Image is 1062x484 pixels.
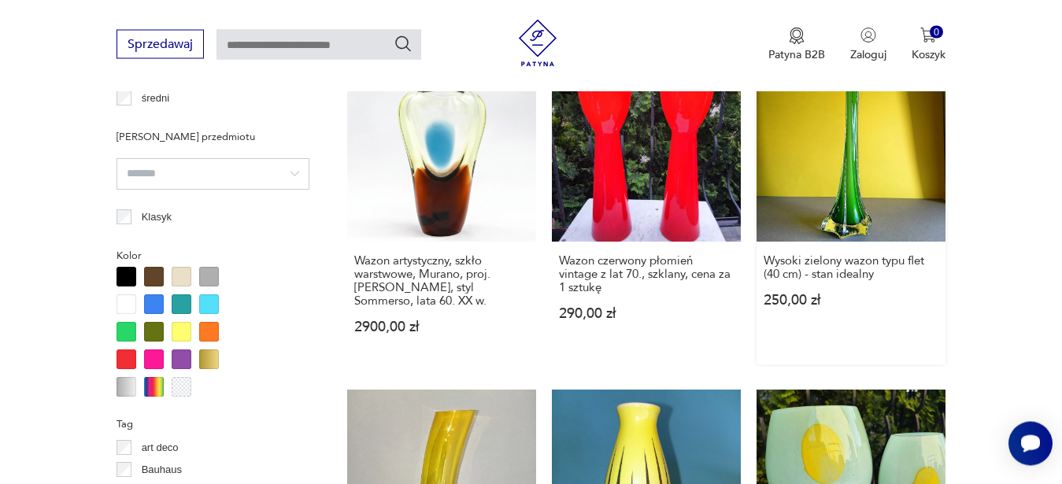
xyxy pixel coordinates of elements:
p: średni [142,90,169,107]
a: Wazon czerwony płomień vintage z lat 70., szklany, cena za 1 sztukęWazon czerwony płomień vintage... [552,54,741,365]
p: Patyna B2B [768,46,825,61]
p: Bauhaus [142,461,182,478]
p: Klasyk [142,209,172,226]
p: 2900,00 zł [354,320,529,334]
img: Ikona medalu [789,27,805,44]
p: [PERSON_NAME] przedmiotu [117,128,309,146]
div: 0 [930,25,943,39]
iframe: Smartsupp widget button [1008,421,1053,465]
img: Patyna - sklep z meblami i dekoracjami vintage [514,19,561,66]
p: Koszyk [912,46,945,61]
a: Ikona medaluPatyna B2B [768,27,825,61]
p: 290,00 zł [559,307,734,320]
h3: Wysoki zielony wazon typu flet (40 cm) - stan idealny [764,254,938,281]
a: Wazon artystyczny, szkło warstwowe, Murano, proj. Flavio Poli, styl Sommerso, lata 60. XX w.Wazon... [347,54,536,365]
p: Zaloguj [850,46,886,61]
h3: Wazon artystyczny, szkło warstwowe, Murano, proj. [PERSON_NAME], styl Sommerso, lata 60. XX w. [354,254,529,308]
a: Wysoki zielony wazon typu flet (40 cm) - stan idealnyWysoki zielony wazon typu flet (40 cm) - sta... [757,54,945,365]
button: Szukaj [394,34,413,53]
button: Zaloguj [850,27,886,61]
p: 250,00 zł [764,294,938,307]
p: Tag [117,416,309,433]
p: Kolor [117,247,309,264]
img: Ikonka użytkownika [860,27,876,42]
h3: Wazon czerwony płomień vintage z lat 70., szklany, cena za 1 sztukę [559,254,734,294]
button: 0Koszyk [912,27,945,61]
a: Sprzedawaj [117,39,204,50]
p: art deco [142,439,179,456]
button: Patyna B2B [768,27,825,61]
button: Sprzedawaj [117,29,204,58]
img: Ikona koszyka [920,27,936,42]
